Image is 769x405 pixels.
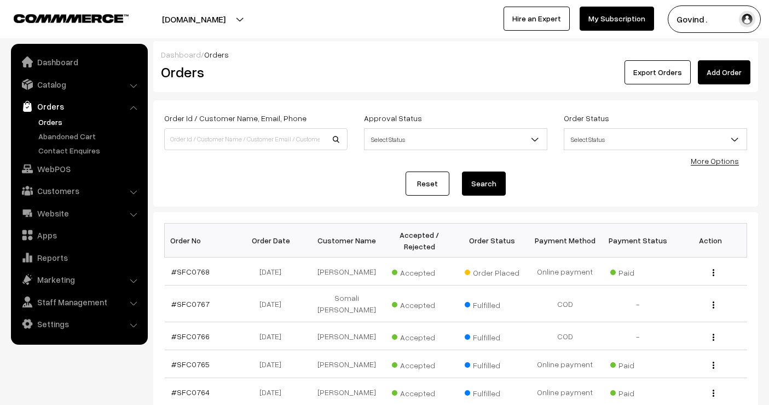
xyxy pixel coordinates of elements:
[238,322,310,350] td: [DATE]
[171,267,210,276] a: #SFC0768
[529,224,602,258] th: Payment Method
[529,258,602,286] td: Online payment
[36,116,144,128] a: Orders
[713,390,714,397] img: Menu
[392,385,447,399] span: Accepted
[14,203,144,223] a: Website
[161,50,201,59] a: Dashboard
[14,11,109,24] a: COMMMERCE
[504,7,570,31] a: Hire an Expert
[610,385,665,399] span: Paid
[668,5,761,33] button: Govind .
[238,350,310,378] td: [DATE]
[238,224,310,258] th: Order Date
[14,52,144,72] a: Dashboard
[691,156,739,166] a: More Options
[310,258,383,286] td: [PERSON_NAME]
[14,225,144,245] a: Apps
[392,329,447,343] span: Accepted
[310,350,383,378] td: [PERSON_NAME]
[14,292,144,312] a: Staff Management
[406,172,449,196] a: Reset
[383,224,456,258] th: Accepted / Rejected
[465,385,519,399] span: Fulfilled
[36,145,144,156] a: Contact Enquires
[14,181,144,201] a: Customers
[36,130,144,142] a: Abandoned Cart
[602,224,674,258] th: Payment Status
[529,322,602,350] td: COD
[465,329,519,343] span: Fulfilled
[462,172,506,196] button: Search
[713,334,714,341] img: Menu
[602,286,674,322] td: -
[610,357,665,371] span: Paid
[204,50,229,59] span: Orders
[310,286,383,322] td: Somali [PERSON_NAME]
[14,75,144,94] a: Catalog
[465,296,519,311] span: Fulfilled
[529,350,602,378] td: Online payment
[456,224,529,258] th: Order Status
[465,264,519,278] span: Order Placed
[164,112,307,124] label: Order Id / Customer Name, Email, Phone
[365,130,547,149] span: Select Status
[161,64,346,81] h2: Orders
[171,332,210,341] a: #SFC0766
[14,96,144,116] a: Orders
[698,60,750,84] a: Add Order
[14,248,144,267] a: Reports
[392,264,447,278] span: Accepted
[392,357,447,371] span: Accepted
[564,128,747,150] span: Select Status
[465,357,519,371] span: Fulfilled
[713,269,714,276] img: Menu
[165,224,238,258] th: Order No
[238,286,310,322] td: [DATE]
[739,11,755,27] img: user
[14,314,144,334] a: Settings
[610,264,665,278] span: Paid
[171,387,210,397] a: #SFC0764
[14,14,129,22] img: COMMMERCE
[164,128,348,150] input: Order Id / Customer Name / Customer Email / Customer Phone
[529,286,602,322] td: COD
[171,299,210,309] a: #SFC0767
[161,49,750,60] div: /
[14,159,144,179] a: WebPOS
[564,112,609,124] label: Order Status
[171,360,210,369] a: #SFC0765
[364,112,422,124] label: Approval Status
[238,258,310,286] td: [DATE]
[674,224,747,258] th: Action
[14,270,144,289] a: Marketing
[124,5,264,33] button: [DOMAIN_NAME]
[364,128,547,150] span: Select Status
[392,296,447,311] span: Accepted
[310,224,383,258] th: Customer Name
[713,301,714,309] img: Menu
[625,60,691,84] button: Export Orders
[564,130,747,149] span: Select Status
[713,362,714,369] img: Menu
[602,322,674,350] td: -
[310,322,383,350] td: [PERSON_NAME]
[580,7,654,31] a: My Subscription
